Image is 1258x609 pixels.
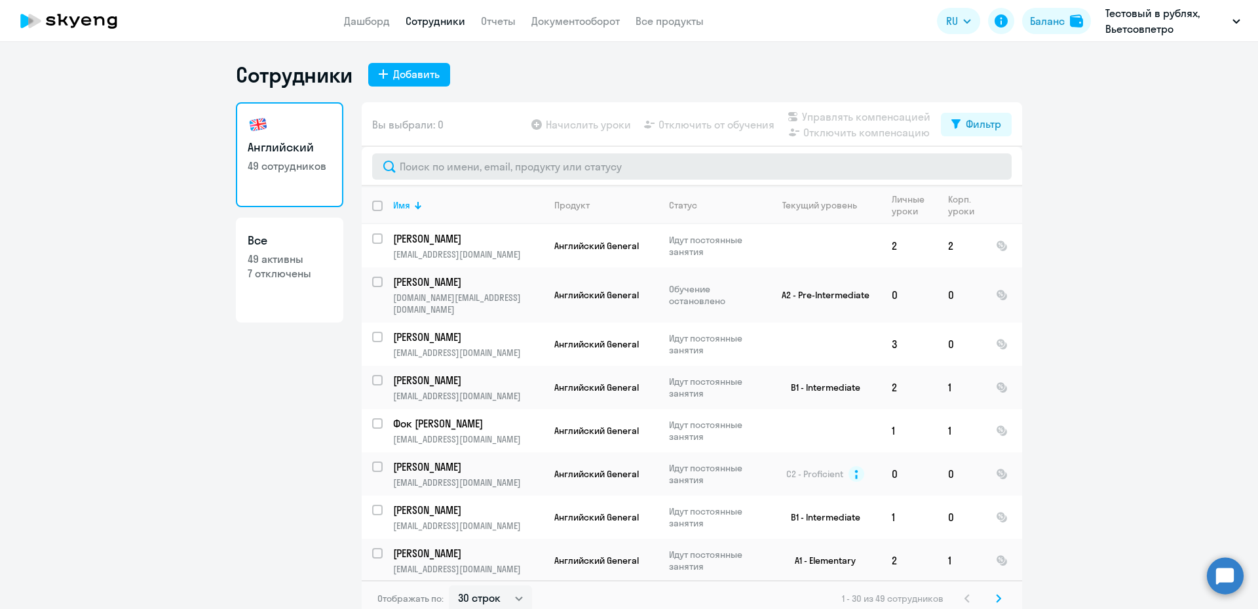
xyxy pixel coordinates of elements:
div: Текущий уровень [770,199,881,211]
a: Отчеты [481,14,516,28]
span: Английский General [554,338,639,350]
div: Фильтр [966,116,1001,132]
a: Документооборот [531,14,620,28]
td: 0 [881,267,938,323]
div: Добавить [393,66,440,82]
div: Имя [393,199,410,211]
p: Идут постоянные занятия [669,419,759,442]
a: Все49 активны7 отключены [236,218,343,323]
span: Отображать по: [377,593,444,604]
img: balance [1070,14,1083,28]
p: [PERSON_NAME] [393,503,541,517]
td: A1 - Elementary [759,539,881,582]
td: B1 - Intermediate [759,366,881,409]
div: Личные уроки [892,193,937,217]
a: [PERSON_NAME] [393,546,543,560]
a: [PERSON_NAME] [393,503,543,517]
div: Статус [669,199,759,211]
button: Добавить [368,63,450,87]
span: Английский General [554,289,639,301]
p: [EMAIL_ADDRESS][DOMAIN_NAME] [393,477,543,488]
input: Поиск по имени, email, продукту или статусу [372,153,1012,180]
span: Английский General [554,511,639,523]
div: Статус [669,199,697,211]
h1: Сотрудники [236,62,353,88]
p: [EMAIL_ADDRESS][DOMAIN_NAME] [393,347,543,359]
span: Вы выбрали: 0 [372,117,444,132]
span: Английский General [554,240,639,252]
td: 1 [938,409,985,452]
button: Тестовый в рублях, Вьетсовпетро [1099,5,1247,37]
a: Дашборд [344,14,390,28]
a: Сотрудники [406,14,465,28]
p: Идут постоянные занятия [669,332,759,356]
td: 0 [881,452,938,496]
td: 2 [881,224,938,267]
p: [PERSON_NAME] [393,231,541,246]
td: B1 - Intermediate [759,496,881,539]
h3: Все [248,232,332,249]
p: [EMAIL_ADDRESS][DOMAIN_NAME] [393,248,543,260]
button: RU [937,8,980,34]
div: Продукт [554,199,590,211]
p: 49 активны [248,252,332,266]
a: [PERSON_NAME] [393,275,543,289]
div: Текущий уровень [782,199,857,211]
p: Обучение остановлено [669,283,759,307]
p: [EMAIL_ADDRESS][DOMAIN_NAME] [393,390,543,402]
img: english [248,114,269,135]
div: Личные уроки [892,193,925,217]
p: [EMAIL_ADDRESS][DOMAIN_NAME] [393,563,543,575]
td: 0 [938,323,985,366]
td: 1 [881,496,938,539]
a: [PERSON_NAME] [393,460,543,474]
td: A2 - Pre-Intermediate [759,267,881,323]
p: 7 отключены [248,266,332,281]
p: [DOMAIN_NAME][EMAIL_ADDRESS][DOMAIN_NAME] [393,292,543,315]
td: 0 [938,452,985,496]
td: 2 [938,224,985,267]
a: [PERSON_NAME] [393,231,543,246]
button: Фильтр [941,113,1012,136]
span: 1 - 30 из 49 сотрудников [842,593,943,604]
td: 1 [938,366,985,409]
p: [PERSON_NAME] [393,460,541,474]
p: [EMAIL_ADDRESS][DOMAIN_NAME] [393,433,543,445]
span: Английский General [554,468,639,480]
p: Идут постоянные занятия [669,549,759,572]
div: Корп. уроки [948,193,974,217]
p: Тестовый в рублях, Вьетсовпетро [1105,5,1227,37]
p: [PERSON_NAME] [393,275,541,289]
div: Корп. уроки [948,193,985,217]
p: [PERSON_NAME] [393,546,541,560]
a: Все продукты [636,14,704,28]
a: Фок [PERSON_NAME] [393,416,543,431]
h3: Английский [248,139,332,156]
p: Идут постоянные занятия [669,234,759,258]
td: 1 [938,539,985,582]
button: Балансbalance [1022,8,1091,34]
td: 3 [881,323,938,366]
div: Баланс [1030,13,1065,29]
p: Фок [PERSON_NAME] [393,416,541,431]
span: Английский General [554,425,639,437]
p: 49 сотрудников [248,159,332,173]
p: Идут постоянные занятия [669,505,759,529]
div: Имя [393,199,543,211]
a: Английский49 сотрудников [236,102,343,207]
span: Английский General [554,382,639,393]
a: [PERSON_NAME] [393,330,543,344]
span: C2 - Proficient [786,468,843,480]
p: Идут постоянные занятия [669,462,759,486]
td: 0 [938,267,985,323]
td: 2 [881,366,938,409]
td: 1 [881,409,938,452]
p: [PERSON_NAME] [393,373,541,387]
td: 0 [938,496,985,539]
span: Английский General [554,555,639,566]
div: Продукт [554,199,658,211]
span: RU [946,13,958,29]
p: [EMAIL_ADDRESS][DOMAIN_NAME] [393,520,543,532]
p: Идут постоянные занятия [669,376,759,399]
